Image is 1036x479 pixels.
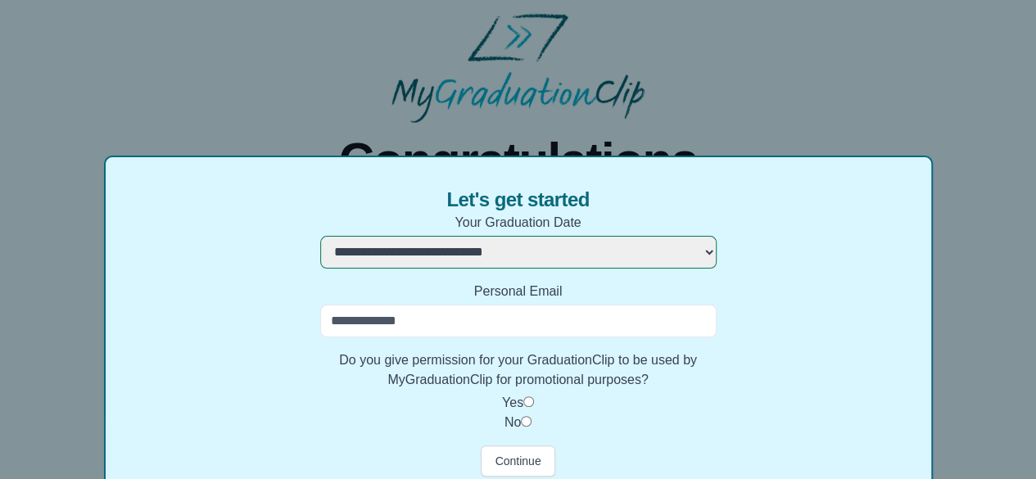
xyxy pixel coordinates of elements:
[502,395,523,409] label: Yes
[320,350,717,390] label: Do you give permission for your GraduationClip to be used by MyGraduationClip for promotional pur...
[320,213,717,233] label: Your Graduation Date
[504,415,521,429] label: No
[446,187,589,213] span: Let's get started
[481,445,554,477] button: Continue
[320,282,717,301] label: Personal Email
